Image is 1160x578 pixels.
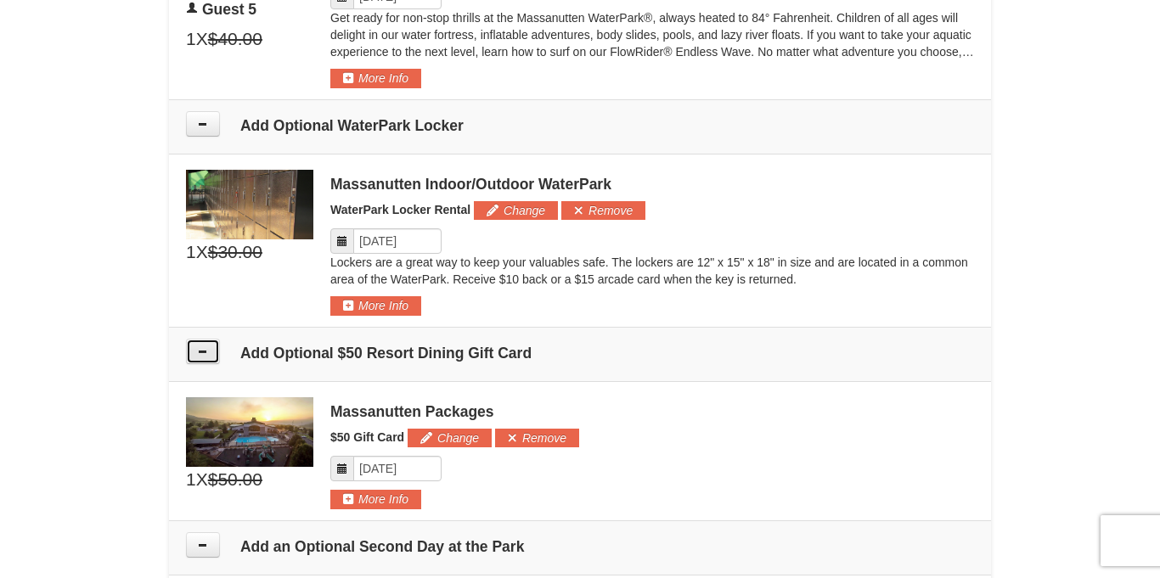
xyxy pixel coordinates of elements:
p: Get ready for non-stop thrills at the Massanutten WaterPark®, always heated to 84° Fahrenheit. Ch... [330,9,974,60]
span: WaterPark Locker Rental [330,203,470,216]
button: More Info [330,69,421,87]
h4: Add Optional $50 Resort Dining Gift Card [186,345,974,362]
span: Guest 5 [202,1,256,18]
span: X [196,467,208,492]
p: Lockers are a great way to keep your valuables safe. The lockers are 12" x 15" x 18" in size and ... [330,254,974,288]
img: 6619879-1.jpg [186,397,313,467]
button: More Info [330,490,421,508]
span: 1 [186,26,196,52]
span: X [196,239,208,265]
button: Remove [495,429,579,447]
button: Remove [561,201,645,220]
div: Massanutten Packages [330,403,974,420]
span: 1 [186,239,196,265]
span: X [196,26,208,52]
h4: Add Optional WaterPark Locker [186,117,974,134]
button: More Info [330,296,421,315]
img: 6619917-1005-d92ad057.png [186,170,313,239]
span: $40.00 [208,26,262,52]
span: $30.00 [208,239,262,265]
h4: Add an Optional Second Day at the Park [186,538,974,555]
button: Change [408,429,492,447]
div: Massanutten Indoor/Outdoor WaterPark [330,176,974,193]
button: Change [474,201,558,220]
span: $50.00 [208,467,262,492]
span: $50 Gift Card [330,430,404,444]
span: 1 [186,467,196,492]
